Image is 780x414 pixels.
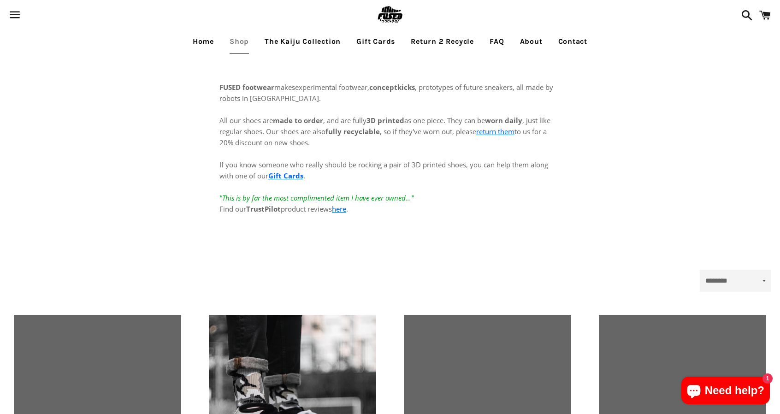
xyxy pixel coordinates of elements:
[223,30,256,53] a: Shop
[349,30,402,53] a: Gift Cards
[551,30,595,53] a: Contact
[476,127,514,136] a: return them
[219,83,274,92] strong: FUSED footwear
[325,127,380,136] strong: fully recyclable
[679,377,773,407] inbox-online-store-chat: Shopify online store chat
[186,30,221,53] a: Home
[273,116,323,125] strong: made to order
[258,30,348,53] a: The Kaiju Collection
[268,171,303,180] a: Gift Cards
[369,83,415,92] strong: conceptkicks
[219,83,553,103] span: experimental footwear, , prototypes of future sneakers, all made by robots in [GEOGRAPHIC_DATA].
[219,83,295,92] span: makes
[219,104,561,214] p: All our shoes are , and are fully as one piece. They can be , just like regular shoes. Our shoes ...
[485,116,522,125] strong: worn daily
[219,193,414,202] em: "This is by far the most complimented item I have ever owned..."
[246,204,281,213] strong: TrustPilot
[513,30,550,53] a: About
[332,204,346,213] a: here
[404,30,481,53] a: Return 2 Recycle
[483,30,511,53] a: FAQ
[366,116,404,125] strong: 3D printed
